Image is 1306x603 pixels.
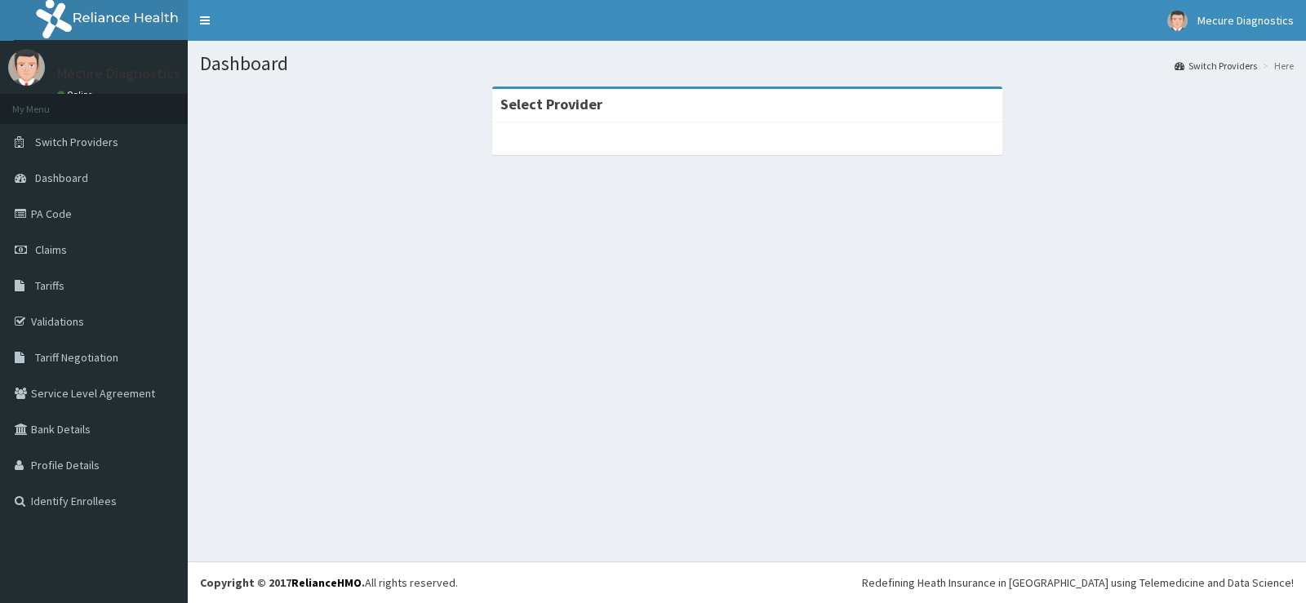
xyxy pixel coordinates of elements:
[862,574,1294,591] div: Redefining Heath Insurance in [GEOGRAPHIC_DATA] using Telemedicine and Data Science!
[291,575,362,590] a: RelianceHMO
[35,135,118,149] span: Switch Providers
[1175,59,1257,73] a: Switch Providers
[1259,59,1294,73] li: Here
[1167,11,1188,31] img: User Image
[1197,13,1294,28] span: Mecure Diagnostics
[35,242,67,257] span: Claims
[8,49,45,86] img: User Image
[200,575,365,590] strong: Copyright © 2017 .
[500,95,602,113] strong: Select Provider
[57,66,180,81] p: Mecure Diagnostics
[35,350,118,365] span: Tariff Negotiation
[35,171,88,185] span: Dashboard
[188,561,1306,603] footer: All rights reserved.
[200,53,1294,74] h1: Dashboard
[57,89,96,100] a: Online
[35,278,64,293] span: Tariffs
